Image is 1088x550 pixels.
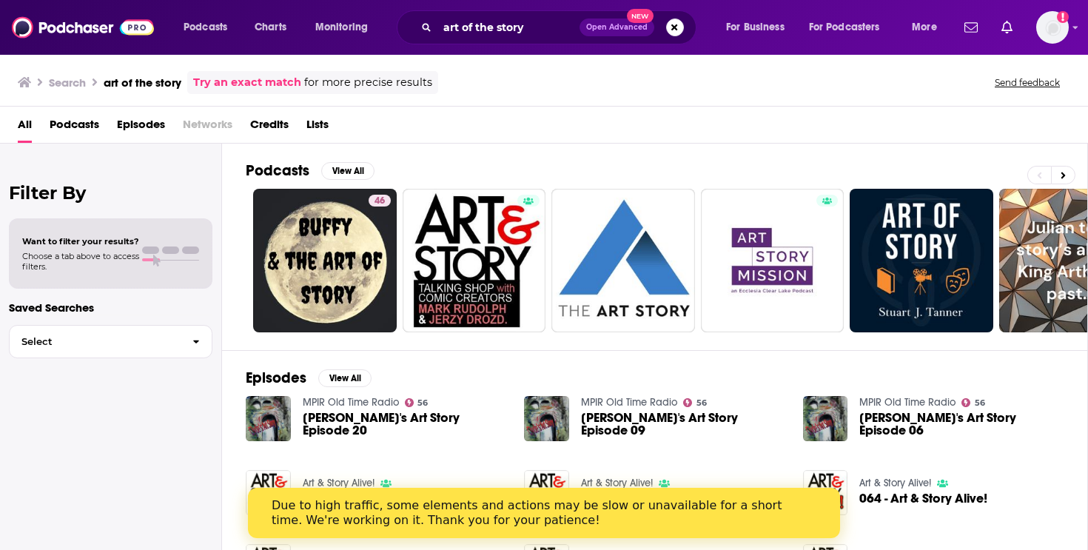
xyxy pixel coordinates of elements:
[803,396,848,441] img: Clyde's Art Story Episode 06
[975,400,985,406] span: 56
[12,13,154,41] img: Podchaser - Follow, Share and Rate Podcasts
[859,477,931,489] a: Art & Story Alive!
[809,17,880,38] span: For Podcasters
[417,400,428,406] span: 56
[246,396,291,441] img: Clyde's Art Story Episode 20
[173,16,246,39] button: open menu
[22,251,139,272] span: Choose a tab above to access filters.
[375,194,385,209] span: 46
[9,325,212,358] button: Select
[859,412,1064,437] span: [PERSON_NAME]'s Art Story Episode 06
[117,113,165,143] a: Episodes
[958,15,984,40] a: Show notifications dropdown
[995,15,1018,40] a: Show notifications dropdown
[253,189,397,332] a: 46
[437,16,580,39] input: Search podcasts, credits, & more...
[304,74,432,91] span: for more precise results
[411,10,711,44] div: Search podcasts, credits, & more...
[246,369,372,387] a: EpisodesView All
[255,17,286,38] span: Charts
[321,162,375,180] button: View All
[1036,11,1069,44] span: Logged in as ldigiovine
[1036,11,1069,44] button: Show profile menu
[246,161,309,180] h2: Podcasts
[581,477,653,489] a: Art & Story Alive!
[246,470,291,515] img: 092 - Art & Story Alive!
[245,16,295,39] a: Charts
[859,412,1064,437] a: Clyde's Art Story Episode 06
[1057,11,1069,23] svg: Add a profile image
[10,337,181,346] span: Select
[859,396,956,409] a: MPIR Old Time Radio
[248,488,840,538] iframe: Intercom live chat banner
[50,113,99,143] a: Podcasts
[990,76,1064,89] button: Send feedback
[581,412,785,437] span: [PERSON_NAME]'s Art Story Episode 09
[193,74,301,91] a: Try an exact match
[9,301,212,315] p: Saved Searches
[799,16,901,39] button: open menu
[581,396,677,409] a: MPIR Old Time Radio
[303,412,507,437] span: [PERSON_NAME]'s Art Story Episode 20
[1036,11,1069,44] img: User Profile
[250,113,289,143] a: Credits
[524,470,569,515] img: 001 - Art & Story Alive!
[18,113,32,143] a: All
[581,412,785,437] a: Clyde's Art Story Episode 09
[627,9,654,23] span: New
[246,369,306,387] h2: Episodes
[184,17,227,38] span: Podcasts
[306,113,329,143] a: Lists
[901,16,956,39] button: open menu
[586,24,648,31] span: Open Advanced
[303,412,507,437] a: Clyde's Art Story Episode 20
[696,400,707,406] span: 56
[683,398,707,407] a: 56
[580,19,654,36] button: Open AdvancedNew
[104,76,181,90] h3: art of the story
[9,182,212,204] h2: Filter By
[315,17,368,38] span: Monitoring
[726,17,785,38] span: For Business
[716,16,803,39] button: open menu
[369,195,391,207] a: 46
[318,369,372,387] button: View All
[305,16,387,39] button: open menu
[246,161,375,180] a: PodcastsView All
[183,113,232,143] span: Networks
[961,398,985,407] a: 56
[859,492,987,505] a: 064 - Art & Story Alive!
[22,236,139,247] span: Want to filter your results?
[912,17,937,38] span: More
[303,477,375,489] a: Art & Story Alive!
[524,396,569,441] img: Clyde's Art Story Episode 09
[303,396,399,409] a: MPIR Old Time Radio
[49,76,86,90] h3: Search
[405,398,429,407] a: 56
[803,470,848,515] img: 064 - Art & Story Alive!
